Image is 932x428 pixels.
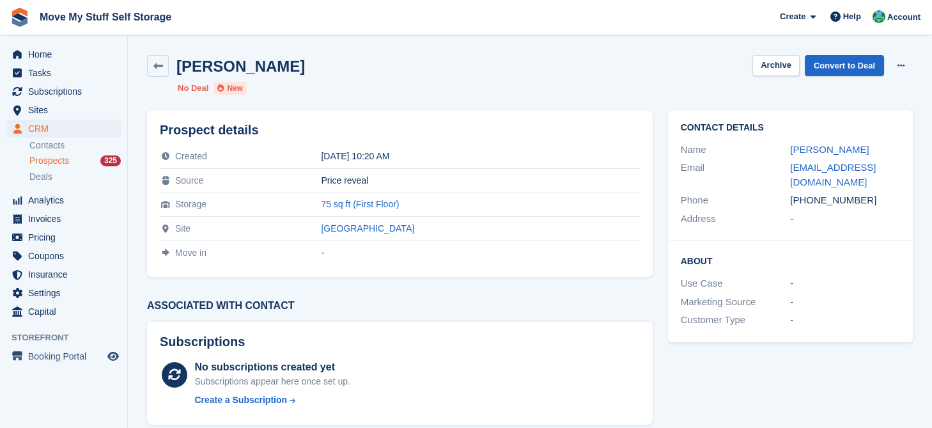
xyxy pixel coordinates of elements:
div: Create a Subscription [194,393,287,407]
span: Analytics [28,191,105,209]
span: Insurance [28,266,105,283]
li: No Deal [178,82,208,95]
span: Help [843,10,861,23]
h2: Subscriptions [160,335,640,349]
a: menu [6,120,121,138]
a: 75 sq ft (First Floor) [321,199,399,209]
a: menu [6,303,121,321]
span: Site [175,223,190,234]
a: menu [6,64,121,82]
div: No subscriptions created yet [194,360,350,375]
span: Tasks [28,64,105,82]
img: stora-icon-8386f47178a22dfd0bd8f6a31ec36ba5ce8667c1dd55bd0f319d3a0aa187defe.svg [10,8,29,27]
span: CRM [28,120,105,138]
a: menu [6,347,121,365]
span: Storefront [12,331,127,344]
a: Preview store [105,349,121,364]
div: Price reveal [321,175,639,186]
a: menu [6,83,121,100]
span: Coupons [28,247,105,265]
div: Address [681,212,791,226]
a: [PERSON_NAME] [790,144,869,155]
span: Storage [175,199,206,209]
a: menu [6,228,121,246]
div: - [790,212,900,226]
span: Subscriptions [28,83,105,100]
div: - [790,313,900,328]
div: Use Case [681,276,791,291]
a: menu [6,247,121,265]
div: [DATE] 10:20 AM [321,151,639,161]
span: Settings [28,284,105,302]
span: Invoices [28,210,105,228]
a: Create a Subscription [194,393,350,407]
div: Subscriptions appear here once set up. [194,375,350,388]
div: Phone [681,193,791,208]
button: Archive [752,55,800,76]
div: - [790,295,900,310]
a: Move My Stuff Self Storage [35,6,176,28]
a: Contacts [29,139,121,152]
a: [EMAIL_ADDRESS][DOMAIN_NAME] [790,162,876,187]
li: New [214,82,247,95]
h2: Contact Details [681,123,900,133]
span: Created [175,151,207,161]
a: menu [6,210,121,228]
span: Source [175,175,203,186]
div: Customer Type [681,313,791,328]
span: Capital [28,303,105,321]
span: Pricing [28,228,105,246]
span: Prospects [29,155,69,167]
span: Booking Portal [28,347,105,365]
a: Convert to Deal [805,55,884,76]
img: Dan [873,10,885,23]
h3: Associated with contact [147,300,653,312]
a: Prospects 325 [29,154,121,168]
span: Home [28,45,105,63]
a: menu [6,284,121,302]
div: Name [681,143,791,157]
a: menu [6,266,121,283]
h2: Prospect details [160,123,640,138]
span: Deals [29,171,52,183]
span: Sites [28,101,105,119]
a: menu [6,191,121,209]
span: Create [780,10,805,23]
div: 325 [100,155,121,166]
div: [PHONE_NUMBER] [790,193,900,208]
span: Move in [175,248,206,258]
div: Email [681,161,791,189]
span: Account [887,11,920,24]
a: [GEOGRAPHIC_DATA] [321,223,414,234]
a: menu [6,45,121,63]
a: Deals [29,170,121,184]
div: - [321,248,639,258]
h2: About [681,254,900,267]
div: - [790,276,900,291]
h2: [PERSON_NAME] [176,58,305,75]
div: Marketing Source [681,295,791,310]
a: menu [6,101,121,119]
